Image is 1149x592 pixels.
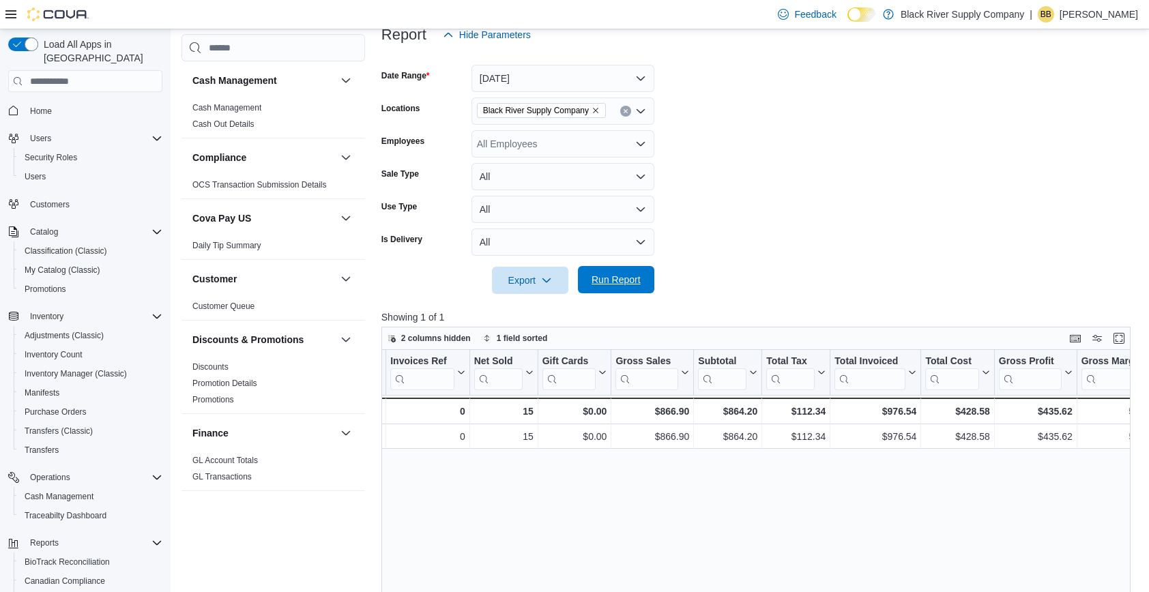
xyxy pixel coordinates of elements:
[25,130,57,147] button: Users
[1030,6,1032,23] p: |
[925,429,989,445] div: $428.58
[925,355,978,368] div: Total Cost
[3,307,168,326] button: Inventory
[25,265,100,276] span: My Catalog (Classic)
[192,456,258,465] a: GL Account Totals
[25,387,59,398] span: Manifests
[25,152,77,163] span: Security Roles
[302,429,381,445] div: 15
[14,345,168,364] button: Inventory Count
[3,194,168,214] button: Customers
[302,403,381,419] div: 15
[766,355,826,390] button: Total Tax
[192,455,258,466] span: GL Account Totals
[381,310,1138,324] p: Showing 1 of 1
[30,199,70,210] span: Customers
[181,177,365,198] div: Compliance
[192,472,252,482] a: GL Transactions
[19,404,162,420] span: Purchase Orders
[834,355,916,390] button: Total Invoiced
[192,378,257,389] span: Promotion Details
[192,394,234,405] span: Promotions
[14,441,168,460] button: Transfers
[192,211,251,225] h3: Cova Pay US
[500,267,560,294] span: Export
[192,211,335,225] button: Cova Pay US
[192,301,254,312] span: Customer Queue
[192,503,335,517] button: Inventory
[25,510,106,521] span: Traceabilty Dashboard
[19,385,162,401] span: Manifests
[25,535,64,551] button: Reports
[14,402,168,421] button: Purchase Orders
[192,119,254,129] a: Cash Out Details
[19,281,162,297] span: Promotions
[381,103,420,114] label: Locations
[30,226,58,237] span: Catalog
[19,554,162,570] span: BioTrack Reconciliation
[25,224,162,240] span: Catalog
[192,333,335,346] button: Discounts & Promotions
[766,355,815,368] div: Total Tax
[615,355,678,390] div: Gross Sales
[834,355,905,368] div: Total Invoiced
[30,133,51,144] span: Users
[19,327,162,344] span: Adjustments (Classic)
[19,243,162,259] span: Classification (Classic)
[192,361,229,372] span: Discounts
[474,403,533,419] div: 15
[19,554,115,570] a: BioTrack Reconciliation
[25,284,66,295] span: Promotions
[192,379,257,388] a: Promotion Details
[14,364,168,383] button: Inventory Manager (Classic)
[999,429,1073,445] div: $435.62
[25,246,107,256] span: Classification (Classic)
[192,395,234,404] a: Promotions
[390,355,465,390] button: Invoices Ref
[542,355,607,390] button: Gift Cards
[19,168,51,185] a: Users
[19,168,162,185] span: Users
[1089,330,1105,346] button: Display options
[192,272,335,286] button: Customer
[492,267,568,294] button: Export
[14,506,168,525] button: Traceabilty Dashboard
[192,272,237,286] h3: Customer
[19,442,64,458] a: Transfers
[381,70,430,81] label: Date Range
[192,179,327,190] span: OCS Transaction Submission Details
[1038,6,1054,23] div: Brandon Blount
[478,330,553,346] button: 1 field sorted
[338,72,354,89] button: Cash Management
[25,308,162,325] span: Inventory
[615,429,689,445] div: $866.90
[25,224,63,240] button: Catalog
[19,262,106,278] a: My Catalog (Classic)
[192,240,261,251] span: Daily Tip Summary
[19,149,83,166] a: Security Roles
[192,180,327,190] a: OCS Transaction Submission Details
[471,163,654,190] button: All
[635,106,646,117] button: Open list of options
[483,104,589,117] span: Black River Supply Company
[38,38,162,65] span: Load All Apps in [GEOGRAPHIC_DATA]
[3,129,168,148] button: Users
[192,426,335,440] button: Finance
[25,406,87,417] span: Purchase Orders
[19,366,162,382] span: Inventory Manager (Classic)
[14,383,168,402] button: Manifests
[338,210,354,226] button: Cova Pay US
[390,355,454,390] div: Invoices Ref
[25,426,93,436] span: Transfers (Classic)
[901,6,1024,23] p: Black River Supply Company
[474,429,534,445] div: 15
[25,330,104,341] span: Adjustments (Classic)
[338,425,354,441] button: Finance
[192,426,229,440] h3: Finance
[25,368,127,379] span: Inventory Manager (Classic)
[30,537,59,548] span: Reports
[3,533,168,552] button: Reports
[471,196,654,223] button: All
[497,333,548,344] span: 1 field sorted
